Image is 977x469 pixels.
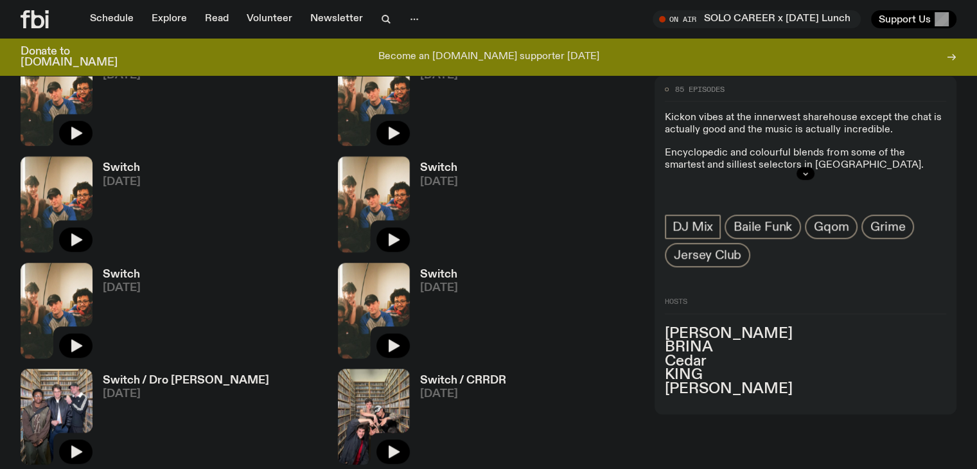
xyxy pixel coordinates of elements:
[861,215,914,240] a: Grime
[665,112,946,137] p: Kickon vibes at the innerwest sharehouse except the chat is actually good and the music is actual...
[420,163,458,173] h3: Switch
[871,10,956,28] button: Support Us
[103,177,141,188] span: [DATE]
[665,299,946,314] h2: Hosts
[420,375,506,386] h3: Switch / CRRDR
[870,220,905,234] span: Grime
[21,50,92,146] img: A warm film photo of the switch team sitting close together. from left to right: Cedar, Lau, Sand...
[21,46,118,68] h3: Donate to [DOMAIN_NAME]
[92,163,141,252] a: Switch[DATE]
[665,327,946,341] h3: [PERSON_NAME]
[103,389,269,400] span: [DATE]
[665,341,946,355] h3: BRINA
[734,220,792,234] span: Baile Funk
[805,215,858,240] a: Gqom
[338,156,410,252] img: A warm film photo of the switch team sitting close together. from left to right: Cedar, Lau, Sand...
[92,375,269,465] a: Switch / Dro [PERSON_NAME][DATE]
[103,269,141,280] h3: Switch
[653,10,861,28] button: On AirSOLO CAREER x [DATE] Lunch
[410,375,506,465] a: Switch / CRRDR[DATE]
[665,382,946,396] h3: [PERSON_NAME]
[92,57,141,146] a: Switch[DATE]
[338,50,410,146] img: A warm film photo of the switch team sitting close together. from left to right: Cedar, Lau, Sand...
[814,220,849,234] span: Gqom
[420,389,506,400] span: [DATE]
[665,215,721,240] a: DJ Mix
[665,355,946,369] h3: Cedar
[673,220,713,234] span: DJ Mix
[674,249,741,263] span: Jersey Club
[338,263,410,358] img: A warm film photo of the switch team sitting close together. from left to right: Cedar, Lau, Sand...
[725,215,801,240] a: Baile Funk
[879,13,931,25] span: Support Us
[303,10,371,28] a: Newsletter
[21,263,92,358] img: A warm film photo of the switch team sitting close together. from left to right: Cedar, Lau, Sand...
[420,283,458,294] span: [DATE]
[675,86,725,93] span: 85 episodes
[420,177,458,188] span: [DATE]
[103,375,269,386] h3: Switch / Dro [PERSON_NAME]
[665,147,946,184] p: Encyclopedic and colourful blends from some of the smartest and silliest selectors in [GEOGRAPHIC...
[410,163,458,252] a: Switch[DATE]
[410,269,458,358] a: Switch[DATE]
[103,163,141,173] h3: Switch
[378,51,599,63] p: Become an [DOMAIN_NAME] supporter [DATE]
[103,283,141,294] span: [DATE]
[665,369,946,383] h3: KING
[420,269,458,280] h3: Switch
[197,10,236,28] a: Read
[144,10,195,28] a: Explore
[239,10,300,28] a: Volunteer
[665,243,750,268] a: Jersey Club
[410,57,458,146] a: Switch[DATE]
[21,156,92,252] img: A warm film photo of the switch team sitting close together. from left to right: Cedar, Lau, Sand...
[92,269,141,358] a: Switch[DATE]
[82,10,141,28] a: Schedule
